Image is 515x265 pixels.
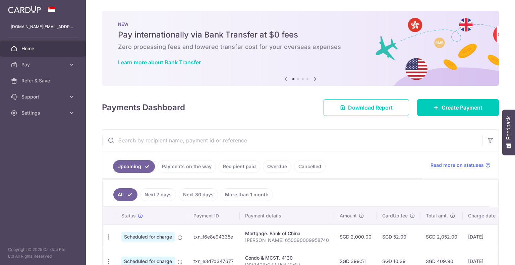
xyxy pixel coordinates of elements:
[426,212,448,219] span: Total amt.
[468,212,496,219] span: Charge date
[442,104,482,112] span: Create Payment
[502,110,515,155] button: Feedback - Show survey
[21,45,66,52] span: Home
[21,93,66,100] span: Support
[420,224,463,249] td: SGD 2,052.00
[118,59,201,66] a: Learn more about Bank Transfer
[188,224,240,249] td: txn_f6e8e94335e
[102,11,499,86] img: Bank transfer banner
[113,160,155,173] a: Upcoming
[382,212,408,219] span: CardUp fee
[334,224,377,249] td: SGD 2,000.00
[140,188,176,201] a: Next 7 days
[221,188,273,201] a: More than 1 month
[179,188,218,201] a: Next 30 days
[21,61,66,68] span: Pay
[8,5,41,13] img: CardUp
[506,116,512,140] span: Feedback
[158,160,216,173] a: Payments on the way
[431,162,484,169] span: Read more on statuses
[118,43,483,51] h6: Zero processing fees and lowered transfer cost for your overseas expenses
[245,237,329,244] p: [PERSON_NAME] 650090009958740
[102,102,185,114] h4: Payments Dashboard
[377,224,420,249] td: SGD 52.00
[340,212,357,219] span: Amount
[118,21,483,27] p: NEW
[21,110,66,116] span: Settings
[11,23,75,30] p: [DOMAIN_NAME][EMAIL_ADDRESS][DOMAIN_NAME]
[240,207,334,224] th: Payment details
[431,162,491,169] a: Read more on statuses
[463,224,508,249] td: [DATE]
[348,104,393,112] span: Download Report
[113,188,137,201] a: All
[245,255,329,261] div: Condo & MCST. 4130
[294,160,326,173] a: Cancelled
[245,230,329,237] div: Mortgage. Bank of China
[263,160,291,173] a: Overdue
[21,77,66,84] span: Refer & Save
[121,232,175,242] span: Scheduled for charge
[121,212,136,219] span: Status
[219,160,260,173] a: Recipient paid
[324,99,409,116] a: Download Report
[118,29,483,40] h5: Pay internationally via Bank Transfer at $0 fees
[417,99,499,116] a: Create Payment
[188,207,240,224] th: Payment ID
[102,130,482,151] input: Search by recipient name, payment id or reference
